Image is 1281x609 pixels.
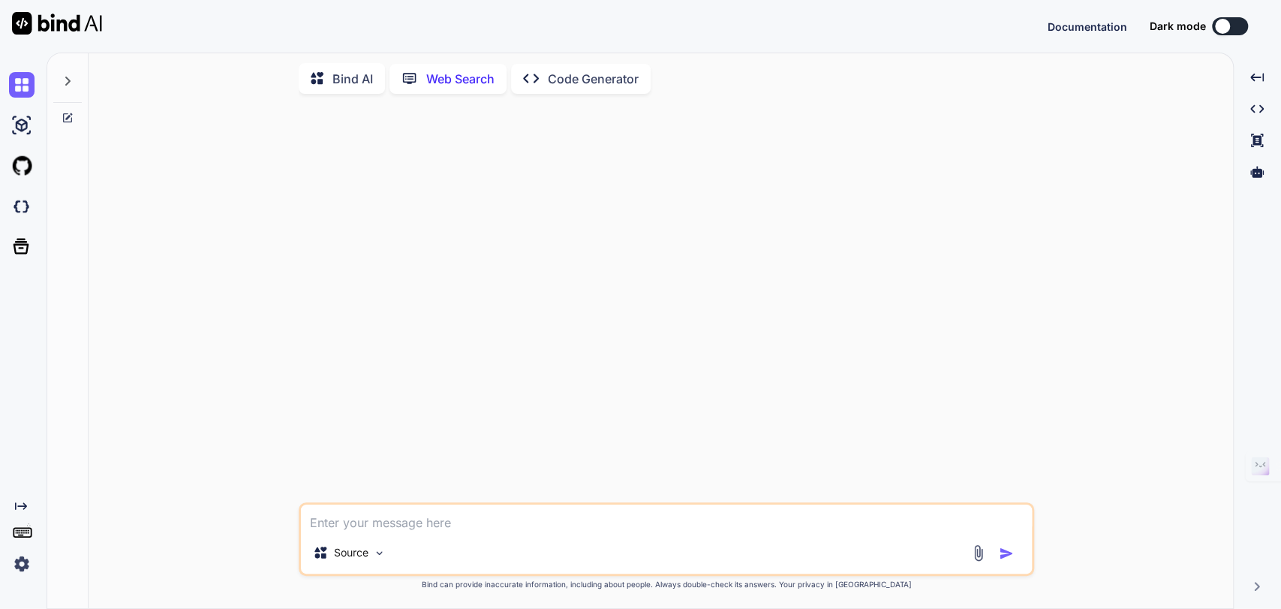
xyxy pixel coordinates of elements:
p: Web Search [426,70,495,88]
button: Documentation [1048,19,1127,35]
p: Code Generator [548,70,639,88]
img: githubLight [9,153,35,179]
img: darkCloudIdeIcon [9,194,35,219]
p: Bind AI [332,70,373,88]
img: icon [999,546,1014,561]
img: ai-studio [9,113,35,138]
span: Dark mode [1150,19,1206,34]
span: Documentation [1048,20,1127,33]
img: Bind AI [12,12,102,35]
p: Source [334,545,368,560]
img: Pick Models [373,547,386,559]
p: Bind can provide inaccurate information, including about people. Always double-check its answers.... [299,579,1034,590]
img: chat [9,72,35,98]
img: settings [9,551,35,577]
img: attachment [970,544,987,562]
